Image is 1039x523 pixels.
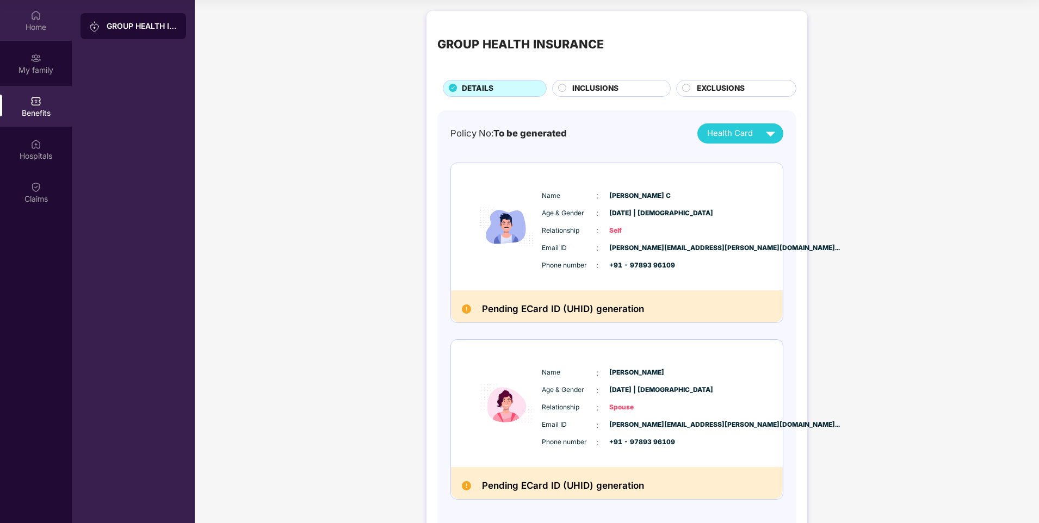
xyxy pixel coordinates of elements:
[572,83,619,95] span: INCLUSIONS
[609,208,664,219] span: [DATE] | [DEMOGRAPHIC_DATA]
[609,368,664,378] span: [PERSON_NAME]
[542,420,596,430] span: Email ID
[542,191,596,201] span: Name
[596,384,598,396] span: :
[542,260,596,271] span: Phone number
[462,481,471,490] img: Pending
[493,128,567,139] span: To be generated
[542,437,596,447] span: Phone number
[707,127,753,140] span: Health Card
[474,351,539,456] img: icon
[609,260,664,271] span: +91 - 97893 96109
[482,478,644,494] h2: Pending ECard ID (UHID) generation
[542,208,596,219] span: Age & Gender
[30,96,41,107] img: svg+xml;base64,PHN2ZyBpZD0iQmVuZWZpdHMiIHhtbG5zPSJodHRwOi8vd3d3LnczLm9yZy8yMDAwL3N2ZyIgd2lkdGg9Ij...
[609,437,664,447] span: +91 - 97893 96109
[596,419,598,431] span: :
[30,10,41,21] img: svg+xml;base64,PHN2ZyBpZD0iSG9tZSIgeG1sbnM9Imh0dHA6Ly93d3cudzMub3JnLzIwMDAvc3ZnIiB3aWR0aD0iMjAiIG...
[30,182,41,192] img: svg+xml;base64,PHN2ZyBpZD0iQ2xhaW0iIHhtbG5zPSJodHRwOi8vd3d3LnczLm9yZy8yMDAwL3N2ZyIgd2lkdGg9IjIwIi...
[596,259,598,271] span: :
[596,190,598,202] span: :
[542,385,596,395] span: Age & Gender
[596,225,598,236] span: :
[596,402,598,414] span: :
[609,402,664,413] span: Spouse
[482,301,644,317] h2: Pending ECard ID (UHID) generation
[542,368,596,378] span: Name
[107,21,177,32] div: GROUP HEALTH INSURANCE
[437,35,604,53] div: GROUP HEALTH INSURANCE
[596,367,598,379] span: :
[542,226,596,236] span: Relationship
[462,83,493,95] span: DETAILS
[450,126,567,140] div: Policy No:
[697,123,783,144] button: Health Card
[609,385,664,395] span: [DATE] | [DEMOGRAPHIC_DATA]
[30,139,41,150] img: svg+xml;base64,PHN2ZyBpZD0iSG9zcGl0YWxzIiB4bWxucz0iaHR0cDovL3d3dy53My5vcmcvMjAwMC9zdmciIHdpZHRoPS...
[609,420,664,430] span: [PERSON_NAME][EMAIL_ADDRESS][PERSON_NAME][DOMAIN_NAME]...
[596,437,598,449] span: :
[474,174,539,279] img: icon
[697,83,745,95] span: EXCLUSIONS
[609,191,664,201] span: [PERSON_NAME] C
[89,21,100,32] img: svg+xml;base64,PHN2ZyB3aWR0aD0iMjAiIGhlaWdodD0iMjAiIHZpZXdCb3g9IjAgMCAyMCAyMCIgZmlsbD0ibm9uZSIgeG...
[609,243,664,253] span: [PERSON_NAME][EMAIL_ADDRESS][PERSON_NAME][DOMAIN_NAME]...
[542,402,596,413] span: Relationship
[596,207,598,219] span: :
[761,124,780,143] img: svg+xml;base64,PHN2ZyB4bWxucz0iaHR0cDovL3d3dy53My5vcmcvMjAwMC9zdmciIHZpZXdCb3g9IjAgMCAyNCAyNCIgd2...
[542,243,596,253] span: Email ID
[609,226,664,236] span: Self
[30,53,41,64] img: svg+xml;base64,PHN2ZyB3aWR0aD0iMjAiIGhlaWdodD0iMjAiIHZpZXdCb3g9IjAgMCAyMCAyMCIgZmlsbD0ibm9uZSIgeG...
[596,242,598,254] span: :
[462,304,471,314] img: Pending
